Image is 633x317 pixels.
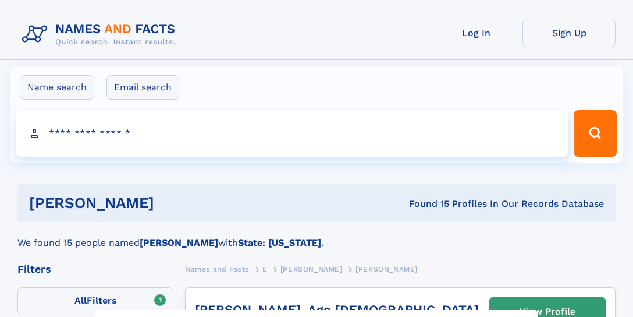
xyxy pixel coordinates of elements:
[429,19,522,47] a: Log In
[262,262,268,276] a: E
[280,262,343,276] a: [PERSON_NAME]
[16,110,568,157] input: search input
[195,302,479,317] a: [PERSON_NAME], Age [DEMOGRAPHIC_DATA]
[17,264,173,274] div: Filters
[238,237,321,248] b: State: [US_STATE]
[280,265,343,273] span: [PERSON_NAME]
[522,19,616,47] a: Sign Up
[262,265,268,273] span: E
[20,75,94,100] label: Name search
[29,196,282,210] h1: [PERSON_NAME]
[17,287,173,315] label: Filters
[17,19,185,50] img: Logo Names and Facts
[185,262,249,276] a: Names and Facts
[282,198,604,210] div: Found 15 Profiles In Our Records Database
[74,295,87,306] span: All
[574,110,617,157] button: Search Button
[355,265,418,273] span: [PERSON_NAME]
[106,75,179,100] label: Email search
[17,222,616,250] div: We found 15 people named with .
[140,237,218,248] b: [PERSON_NAME]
